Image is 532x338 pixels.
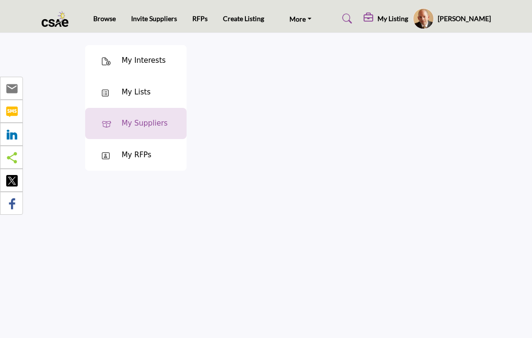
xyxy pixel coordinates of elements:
[279,10,321,27] a: More
[438,14,491,23] h5: [PERSON_NAME]
[377,14,408,23] h5: My Listing
[364,13,408,24] div: My Listing
[122,118,167,129] div: My Suppliers
[131,14,177,23] a: Invite Suppliers
[93,14,116,23] a: Browse
[122,87,151,98] div: My Lists
[413,8,434,29] button: Show hide supplier dropdown
[42,11,74,27] img: site Logo
[122,55,166,66] div: My Interests
[122,150,151,161] div: My RFPs
[333,11,358,26] a: Search
[223,14,264,23] a: Create Listing
[192,14,208,23] a: RFPs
